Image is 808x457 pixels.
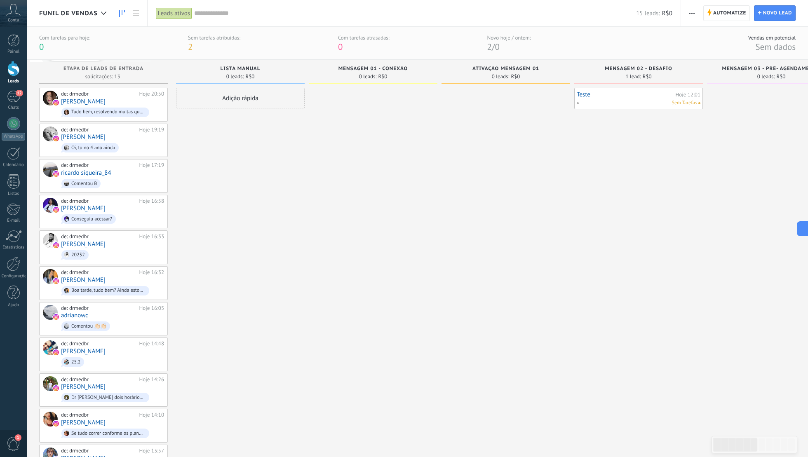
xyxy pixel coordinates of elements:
[87,48,94,54] img: tab_keywords_by_traffic_grey.svg
[139,198,164,204] div: Hoje 16:58
[61,412,136,418] div: de: drmedbr
[63,66,143,72] span: Etapa de leads de entrada
[43,66,164,73] div: Etapa de leads de entrada
[698,102,700,104] span: Nenhuma tarefa atribuída
[492,74,510,79] span: 0 leads:
[605,66,672,72] span: Mensagem 02 - Desafio
[2,302,26,308] div: Ajuda
[53,242,59,248] img: instagram.svg
[43,49,63,54] div: Domínio
[96,49,132,54] div: Palavras-chave
[61,91,136,97] div: de: drmedbr
[139,376,164,383] div: Hoje 14:26
[43,91,58,105] div: Louise
[139,448,164,454] div: Hoje 13:57
[338,34,390,41] div: Com tarefas atrasadas:
[53,385,59,391] img: instagram.svg
[176,88,305,108] div: Adição rápida
[39,41,44,52] span: 0
[61,169,111,176] a: ricardo siqueira_84
[748,34,796,41] div: Vendas em potencial
[61,305,136,312] div: de: drmedbr
[53,207,59,213] img: instagram.svg
[71,181,97,187] div: Comentou B
[2,49,26,54] div: Painel
[577,91,674,98] a: Teste
[61,376,136,383] div: de: drmedbr
[643,74,652,79] span: R$0
[43,305,58,320] div: adrianowc
[43,412,58,427] div: Jéssica Vasconcelos
[71,288,146,293] div: Boa tarde, tudo bem? Ainda estou no 2 ano, mas não deixo de ter interesse pelo assunto do revalida
[188,34,240,41] div: Sem tarefas atribuídas:
[61,127,136,133] div: de: drmedbr
[139,412,164,418] div: Hoje 14:10
[61,348,106,355] a: [PERSON_NAME]
[61,198,136,204] div: de: drmedbr
[43,376,58,391] div: Elias Paulo
[662,9,672,17] span: R$0
[71,109,146,115] div: Tudo bem, resolvendo muitas questões
[139,91,164,97] div: Hoje 20:50
[492,41,495,52] span: /
[2,162,26,168] div: Calendário
[16,90,23,96] span: 12
[139,127,164,133] div: Hoje 19:19
[61,134,106,141] a: [PERSON_NAME]
[378,74,387,79] span: R$0
[39,9,98,17] span: Funil de vendas
[2,218,26,223] div: E-mail
[625,74,641,79] span: 1 lead:
[71,145,115,151] div: Oi, to no 4 ano ainda
[13,21,20,28] img: website_grey.svg
[139,162,164,169] div: Hoje 17:19
[757,74,775,79] span: 0 leads:
[13,13,20,20] img: logo_orange.svg
[578,66,699,73] div: Mensagem 02 - Desafio
[23,13,40,20] div: v 4.0.25
[713,6,746,21] span: Automatize
[2,133,25,141] div: WhatsApp
[61,419,106,426] a: [PERSON_NAME]
[129,5,143,21] a: Lista
[53,100,59,105] img: instagram.svg
[763,6,792,21] span: Novo lead
[313,66,433,73] div: Mensagem 01 - Conexão
[2,191,26,197] div: Listas
[221,66,261,72] span: Lista Manual
[15,434,21,441] span: 1
[43,233,58,248] div: Mozer Oliveira
[2,245,26,250] div: Estatísticas
[61,162,136,169] div: de: drmedbr
[446,66,566,73] div: Ativação Mensagem 01
[472,66,539,72] span: Ativação Mensagem 01
[71,216,112,222] div: Conseguiu acessar?
[43,269,58,284] div: Bruna Ramos
[53,421,59,427] img: instagram.svg
[61,383,106,390] a: [PERSON_NAME]
[43,340,58,355] div: Mikdony MendezCardona
[672,99,697,107] span: Sem Tarefas
[61,98,106,105] a: [PERSON_NAME]
[156,7,192,19] div: Leads ativos
[71,252,85,258] div: 20252
[754,5,796,21] a: Novo lead
[226,74,244,79] span: 0 leads:
[71,323,106,329] div: Comentou 👏🏻👏🏻
[2,79,26,84] div: Leads
[61,277,106,284] a: [PERSON_NAME]
[8,18,19,23] span: Conta
[85,74,120,79] span: solicitações: 13
[61,448,136,454] div: de: drmedbr
[71,359,80,365] div: 25.2
[2,105,26,110] div: Chats
[53,278,59,284] img: instagram.svg
[180,66,301,73] div: Lista Manual
[53,349,59,355] img: instagram.svg
[511,74,520,79] span: R$0
[61,205,106,212] a: [PERSON_NAME]
[139,233,164,240] div: Hoje 16:33
[755,41,796,52] span: Sem dados
[139,340,164,347] div: Hoje 14:48
[43,162,58,177] div: ricardo siqueira_84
